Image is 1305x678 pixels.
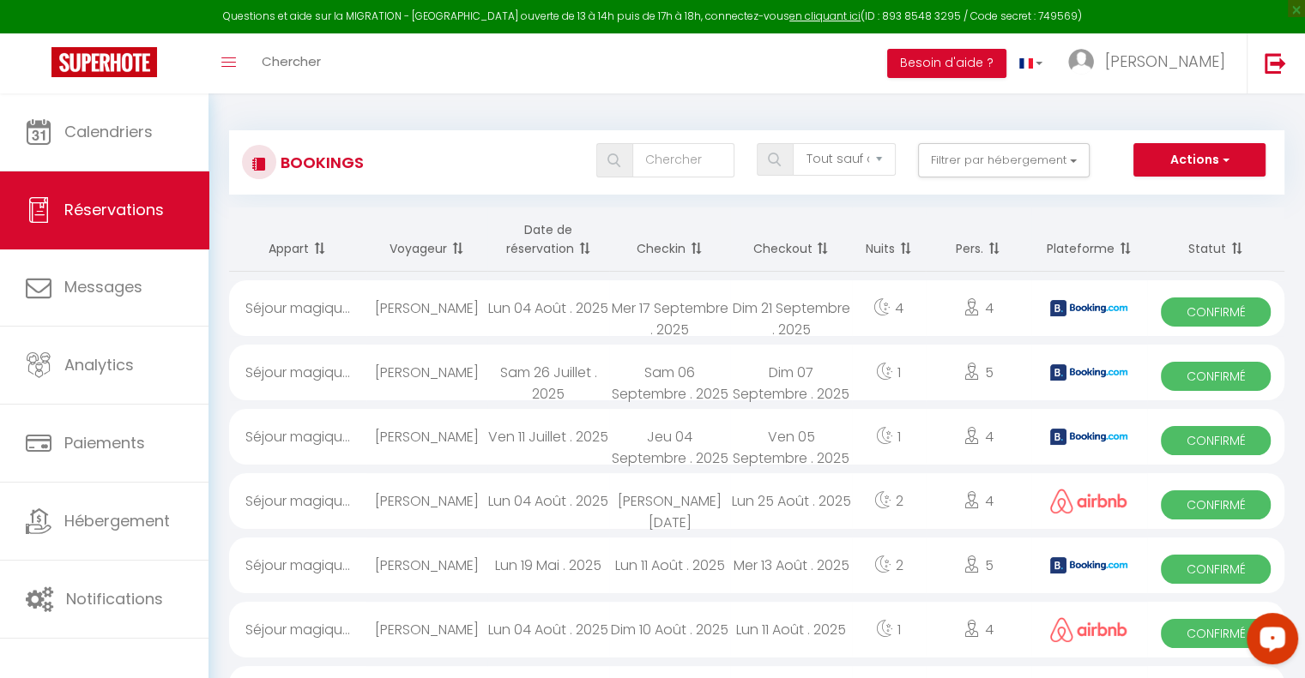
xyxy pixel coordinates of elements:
th: Sort by guest [366,207,487,272]
span: Analytics [64,354,134,375]
input: Chercher [632,143,734,177]
span: Hébergement [64,510,170,531]
th: Sort by people [926,207,1031,272]
span: Messages [64,276,142,297]
th: Sort by checkin [609,207,730,272]
span: Calendriers [64,121,153,142]
span: [PERSON_NAME] [1105,51,1225,72]
img: logout [1265,52,1286,74]
span: Notifications [66,588,163,609]
a: Chercher [249,33,334,93]
iframe: LiveChat chat widget [1233,606,1305,678]
th: Sort by status [1147,207,1284,272]
img: ... [1068,49,1094,75]
h3: Bookings [276,143,364,182]
button: Besoin d'aide ? [887,49,1006,78]
a: ... [PERSON_NAME] [1055,33,1247,93]
span: Paiements [64,432,145,453]
th: Sort by rentals [229,207,366,272]
th: Sort by checkout [730,207,851,272]
a: en cliquant ici [789,9,861,23]
th: Sort by channel [1031,207,1147,272]
button: Actions [1133,143,1266,177]
button: Filtrer par hébergement [918,143,1090,177]
span: Chercher [262,52,321,70]
th: Sort by booking date [487,207,608,272]
th: Sort by nights [852,207,926,272]
img: Super Booking [51,47,157,77]
span: Réservations [64,199,164,220]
